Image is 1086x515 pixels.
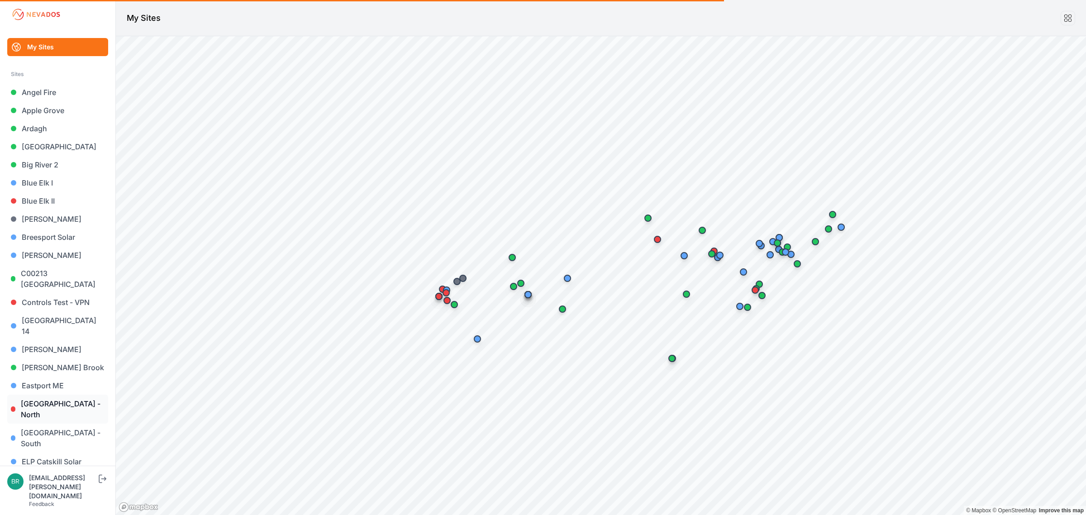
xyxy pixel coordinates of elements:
div: Map marker [773,243,791,261]
div: Map marker [675,247,693,265]
div: Map marker [747,280,765,298]
div: Map marker [663,349,681,367]
div: [EMAIL_ADDRESS][PERSON_NAME][DOMAIN_NAME] [29,473,97,501]
a: OpenStreetMap [992,507,1036,514]
div: Map marker [832,218,850,236]
div: Map marker [512,274,530,292]
div: Map marker [437,284,455,302]
a: Mapbox logo [119,502,158,512]
h1: My Sites [127,12,161,24]
div: Map marker [761,246,779,264]
a: Apple Grove [7,101,108,119]
a: [GEOGRAPHIC_DATA] [7,138,108,156]
div: Map marker [711,246,729,264]
div: Map marker [764,233,782,251]
a: Blue Elk I [7,174,108,192]
div: Map marker [519,286,537,304]
a: [PERSON_NAME] [7,246,108,264]
div: Map marker [703,245,721,263]
a: Blue Elk II [7,192,108,210]
a: Feedback [29,501,54,507]
a: Mapbox [966,507,991,514]
div: Map marker [677,285,695,303]
a: ELP Catskill Solar [7,453,108,471]
div: Map marker [750,234,768,253]
div: Map marker [731,297,749,315]
div: Map marker [824,205,842,224]
a: Ardagh [7,119,108,138]
a: [GEOGRAPHIC_DATA] - North [7,395,108,424]
a: C00213 [GEOGRAPHIC_DATA] [7,264,108,293]
div: Map marker [468,330,486,348]
div: Map marker [648,230,667,248]
div: Map marker [734,263,753,281]
div: Map marker [693,221,711,239]
a: Controls Test - VPN [7,293,108,311]
a: [GEOGRAPHIC_DATA] 14 [7,311,108,340]
div: Map marker [438,281,456,299]
div: Map marker [558,269,576,287]
div: Map marker [776,243,795,261]
a: [PERSON_NAME] Brook [7,358,108,377]
div: Map marker [454,269,472,287]
div: Sites [11,69,105,80]
div: Map marker [553,300,572,318]
img: Nevados [11,7,62,22]
div: Map marker [750,275,768,293]
a: [PERSON_NAME] [7,210,108,228]
div: Map marker [639,209,657,227]
a: Angel Fire [7,83,108,101]
div: Map marker [705,242,723,260]
div: Map marker [505,277,523,296]
div: Map marker [768,234,786,252]
div: Map marker [788,255,806,273]
div: Map marker [738,298,757,316]
div: Map marker [430,287,448,305]
div: Map marker [819,220,838,238]
a: [GEOGRAPHIC_DATA] - South [7,424,108,453]
img: brayden.sanford@nevados.solar [7,473,24,490]
a: Big River 2 [7,156,108,174]
div: Map marker [778,238,796,256]
div: Map marker [433,280,452,298]
div: Map marker [806,233,824,251]
a: Breesport Solar [7,228,108,246]
a: My Sites [7,38,108,56]
div: Map marker [746,281,764,299]
a: Map feedback [1039,507,1084,514]
div: Map marker [503,248,521,267]
a: [PERSON_NAME] [7,340,108,358]
div: Map marker [770,229,788,247]
div: Map marker [448,272,466,291]
a: Eastport ME [7,377,108,395]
